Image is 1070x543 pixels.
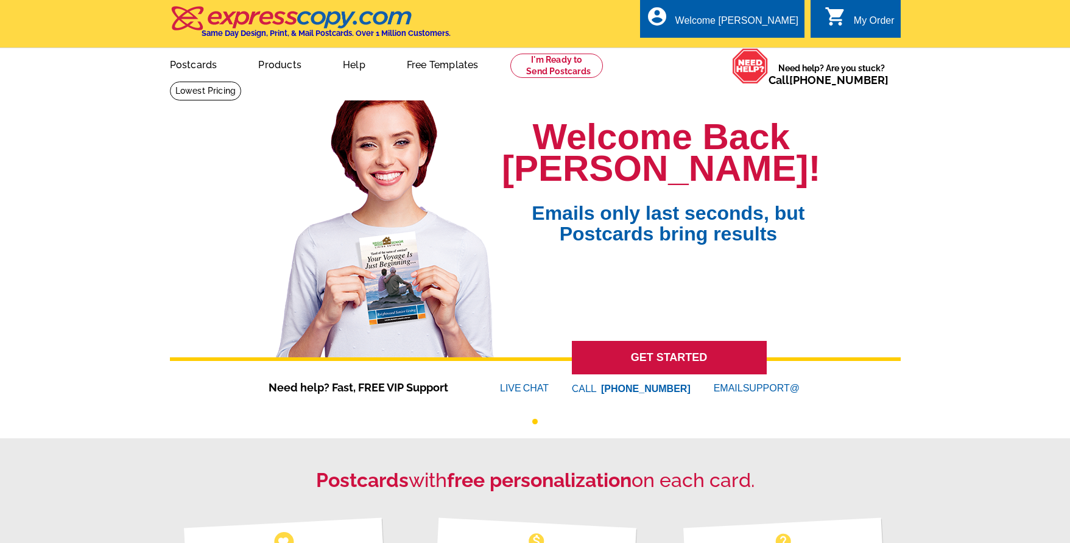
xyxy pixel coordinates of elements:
strong: free personalization [447,469,632,491]
a: LIVECHAT [500,383,549,393]
font: SUPPORT@ [743,381,801,396]
a: Products [239,49,321,78]
a: GET STARTED [572,341,767,374]
img: welcome-back-logged-in.png [269,91,502,357]
img: help [732,48,769,84]
span: Need help? Are you stuck? [769,62,895,86]
a: Free Templates [387,49,498,78]
div: My Order [854,15,895,32]
i: shopping_cart [825,5,846,27]
h1: Welcome Back [PERSON_NAME]! [502,121,820,184]
strong: Postcards [316,469,409,491]
h2: with on each card. [170,469,901,492]
i: account_circle [646,5,668,27]
span: Emails only last seconds, but Postcards bring results [516,184,820,244]
span: Call [769,74,889,86]
a: shopping_cart My Order [825,13,895,29]
div: Welcome [PERSON_NAME] [675,15,798,32]
font: LIVE [500,381,523,396]
a: Help [323,49,385,78]
h4: Same Day Design, Print, & Mail Postcards. Over 1 Million Customers. [202,29,451,38]
a: Postcards [150,49,237,78]
a: [PHONE_NUMBER] [789,74,889,86]
a: Same Day Design, Print, & Mail Postcards. Over 1 Million Customers. [170,15,451,38]
span: Need help? Fast, FREE VIP Support [269,379,463,396]
button: 1 of 1 [532,419,538,424]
